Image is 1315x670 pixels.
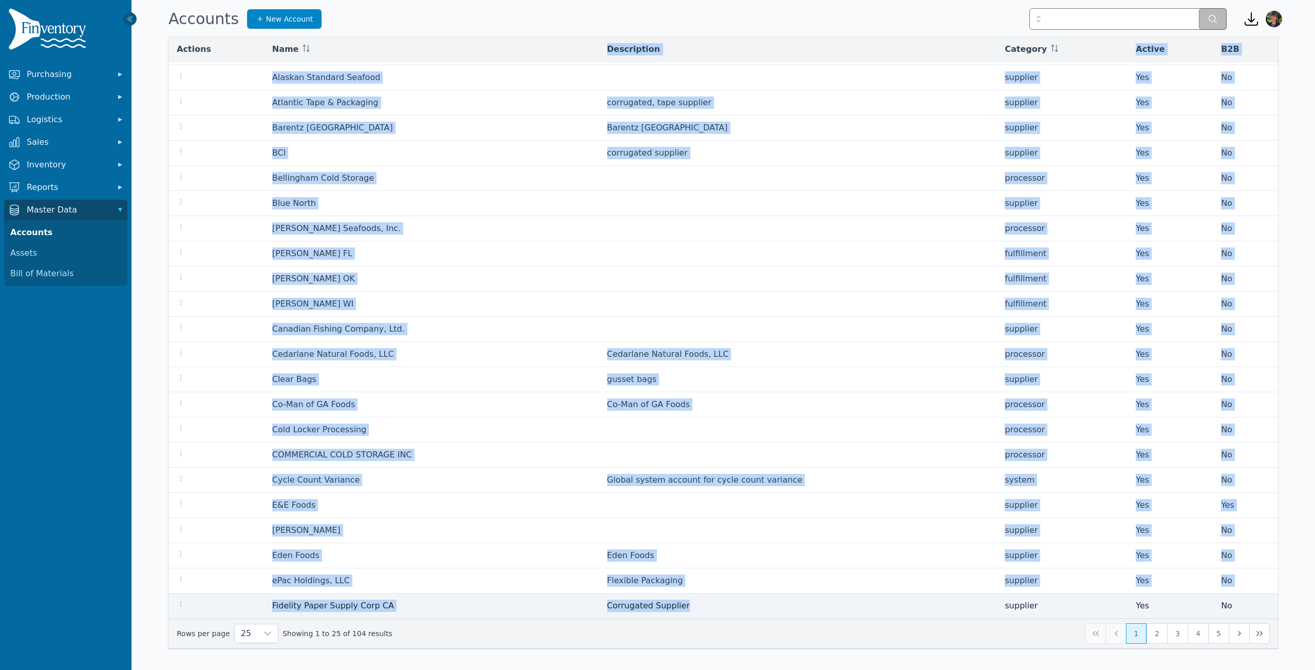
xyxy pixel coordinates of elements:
a: Cedarlane Natural Foods, LLC [272,349,394,359]
td: No [1213,367,1278,392]
td: Eden Foods [599,543,997,568]
img: Berea Bradshaw [1266,11,1282,27]
button: Page 1 [1126,623,1147,644]
td: No [1213,191,1278,216]
span: Category [1005,43,1047,55]
span: Actions [177,43,211,55]
a: ePac Holdings, LLC [272,576,350,585]
button: Purchasing [4,64,127,85]
td: Yes [1128,443,1213,468]
td: No [1213,241,1278,266]
td: supplier [997,367,1128,392]
td: gusset bags [599,367,997,392]
a: Atlantic Tape & Packaging [272,98,379,107]
a: New Account [247,9,322,29]
td: Flexible Packaging [599,568,997,594]
td: Yes [1128,493,1213,518]
span: Inventory [27,159,109,171]
td: No [1213,568,1278,594]
td: corrugated supplier [599,141,997,166]
td: No [1213,392,1278,417]
span: Active [1136,43,1164,55]
td: Yes [1128,216,1213,241]
a: COMMERCIAL COLD STORAGE INC [272,450,412,460]
a: [PERSON_NAME] WI [272,299,354,309]
button: Inventory [4,155,127,175]
span: Purchasing [27,68,109,81]
td: supplier [997,493,1128,518]
a: E&E Foods [272,500,315,510]
span: Logistics [27,113,109,126]
button: Page 4 [1188,623,1208,644]
span: B2B [1221,43,1239,55]
a: Clear Bags [272,374,316,384]
td: supplier [997,116,1128,141]
button: Production [4,87,127,107]
td: corrugated, tape supplier [599,90,997,116]
td: No [1213,116,1278,141]
button: Page 2 [1147,623,1167,644]
span: Description [607,43,660,55]
a: Cold Locker Processing [272,425,367,434]
td: No [1213,216,1278,241]
td: Yes [1128,166,1213,191]
a: BCI [272,148,286,158]
button: Master Data [4,200,127,220]
td: No [1213,468,1278,493]
td: fulfillment [997,266,1128,292]
td: Yes [1128,594,1213,619]
td: Corrugated Supplier [599,594,997,619]
td: processor [997,443,1128,468]
td: processor [997,417,1128,443]
td: No [1213,342,1278,367]
td: No [1213,543,1278,568]
td: Yes [1128,141,1213,166]
td: system [997,468,1128,493]
td: Yes [1128,367,1213,392]
td: Yes [1128,65,1213,90]
td: No [1213,443,1278,468]
a: [PERSON_NAME] [272,525,341,535]
td: Yes [1128,90,1213,116]
span: Name [272,43,299,55]
td: supplier [997,518,1128,543]
button: Page 3 [1167,623,1188,644]
td: Yes [1128,191,1213,216]
span: Sales [27,136,109,148]
td: processor [997,166,1128,191]
td: processor [997,216,1128,241]
td: Co-Man of GA Foods [599,392,997,417]
span: Rows per page [235,624,257,643]
button: Last Page [1249,623,1270,644]
span: Showing 1 to 25 of 104 results [283,628,392,639]
td: No [1213,65,1278,90]
td: supplier [997,191,1128,216]
a: [PERSON_NAME] OK [272,274,355,283]
span: Production [27,91,109,103]
td: No [1213,141,1278,166]
span: Reports [27,181,109,194]
a: Cycle Count Variance [272,475,360,485]
td: Yes [1213,493,1278,518]
td: fulfillment [997,241,1128,266]
td: Yes [1128,266,1213,292]
td: supplier [997,65,1128,90]
td: No [1213,266,1278,292]
a: Canadian Fishing Company, Ltd. [272,324,405,334]
span: Master Data [27,204,109,216]
a: Bellingham Cold Storage [272,173,374,183]
td: No [1213,90,1278,116]
td: supplier [997,594,1128,619]
td: No [1213,317,1278,342]
td: Yes [1128,342,1213,367]
a: Barentz [GEOGRAPHIC_DATA] [272,123,393,132]
td: supplier [997,90,1128,116]
td: Yes [1128,518,1213,543]
a: Eden Foods [272,550,320,560]
button: Next Page [1229,623,1249,644]
a: [PERSON_NAME] FL [272,248,352,258]
td: fulfillment [997,292,1128,317]
button: Page 5 [1208,623,1229,644]
a: Bill of Materials [6,263,125,284]
td: supplier [997,141,1128,166]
